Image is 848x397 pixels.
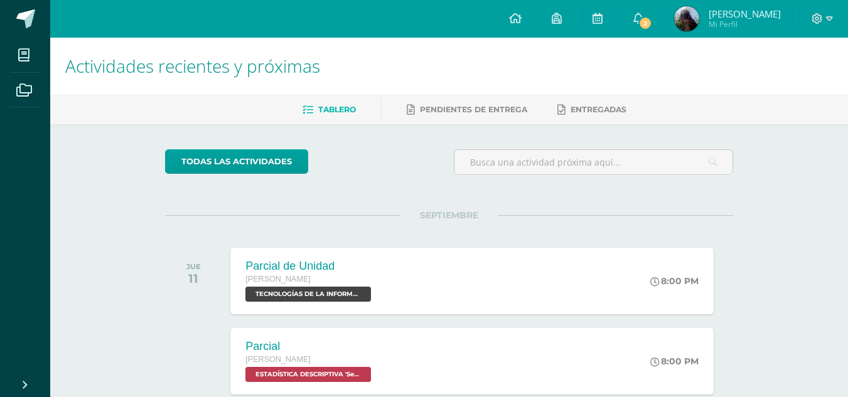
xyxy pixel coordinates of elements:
div: 11 [186,271,201,286]
a: Entregadas [557,100,626,120]
a: Pendientes de entrega [407,100,527,120]
span: Entregadas [571,105,626,114]
a: Tablero [303,100,356,120]
input: Busca una actividad próxima aquí... [454,150,733,174]
div: 8:00 PM [650,356,699,367]
span: 2 [638,16,652,30]
span: Tablero [318,105,356,114]
div: JUE [186,262,201,271]
span: [PERSON_NAME] [709,8,781,20]
span: Actividades recientes y próximas [65,54,320,78]
span: ESTADÍSTICA DESCRIPTIVA 'Sección A' [245,367,371,382]
div: Parcial [245,340,374,353]
span: [PERSON_NAME] [245,355,311,364]
span: Mi Perfil [709,19,781,29]
span: SEPTIEMBRE [400,209,498,221]
span: TECNOLOGÍAS DE LA INFORMACIÓN Y LA COMUNICACIÓN 5 'Sección A' [245,287,371,302]
span: [PERSON_NAME] [245,275,311,283]
div: 8:00 PM [650,275,699,287]
span: Pendientes de entrega [420,105,527,114]
img: f96678871c436bb703a1a9184eb5d219.png [674,6,699,31]
a: todas las Actividades [165,149,308,174]
div: Parcial de Unidad [245,260,374,273]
